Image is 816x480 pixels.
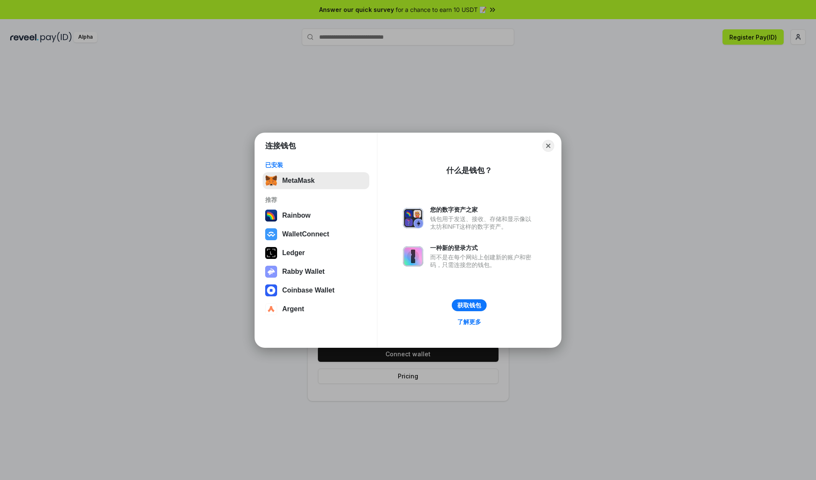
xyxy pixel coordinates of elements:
[265,303,277,315] img: svg+xml,%3Csvg%20width%3D%2228%22%20height%3D%2228%22%20viewBox%3D%220%200%2028%2028%22%20fill%3D...
[265,228,277,240] img: svg+xml,%3Csvg%20width%3D%2228%22%20height%3D%2228%22%20viewBox%3D%220%200%2028%2028%22%20fill%3D...
[265,175,277,187] img: svg+xml,%3Csvg%20fill%3D%22none%22%20height%3D%2233%22%20viewBox%3D%220%200%2035%2033%22%20width%...
[457,318,481,326] div: 了解更多
[263,263,369,280] button: Rabby Wallet
[452,316,486,327] a: 了解更多
[263,226,369,243] button: WalletConnect
[263,207,369,224] button: Rainbow
[446,165,492,176] div: 什么是钱包？
[282,268,325,276] div: Rabby Wallet
[457,301,481,309] div: 获取钱包
[263,244,369,261] button: Ledger
[265,161,367,169] div: 已安装
[282,305,304,313] div: Argent
[265,196,367,204] div: 推荐
[263,301,369,318] button: Argent
[265,210,277,222] img: svg+xml,%3Csvg%20width%3D%22120%22%20height%3D%22120%22%20viewBox%3D%220%200%20120%20120%22%20fil...
[403,208,423,228] img: svg+xml,%3Csvg%20xmlns%3D%22http%3A%2F%2Fwww.w3.org%2F2000%2Fsvg%22%20fill%3D%22none%22%20viewBox...
[452,299,487,311] button: 获取钱包
[430,253,535,269] div: 而不是在每个网站上创建新的账户和密码，只需连接您的钱包。
[263,172,369,189] button: MetaMask
[265,266,277,278] img: svg+xml,%3Csvg%20xmlns%3D%22http%3A%2F%2Fwww.w3.org%2F2000%2Fsvg%22%20fill%3D%22none%22%20viewBox...
[430,206,535,213] div: 您的数字资产之家
[265,247,277,259] img: svg+xml,%3Csvg%20xmlns%3D%22http%3A%2F%2Fwww.w3.org%2F2000%2Fsvg%22%20width%3D%2228%22%20height%3...
[542,140,554,152] button: Close
[265,141,296,151] h1: 连接钱包
[430,244,535,252] div: 一种新的登录方式
[403,246,423,267] img: svg+xml,%3Csvg%20xmlns%3D%22http%3A%2F%2Fwww.w3.org%2F2000%2Fsvg%22%20fill%3D%22none%22%20viewBox...
[282,230,329,238] div: WalletConnect
[282,177,314,185] div: MetaMask
[263,282,369,299] button: Coinbase Wallet
[282,287,334,294] div: Coinbase Wallet
[282,212,311,219] div: Rainbow
[265,284,277,296] img: svg+xml,%3Csvg%20width%3D%2228%22%20height%3D%2228%22%20viewBox%3D%220%200%2028%2028%22%20fill%3D...
[430,215,535,230] div: 钱包用于发送、接收、存储和显示像以太坊和NFT这样的数字资产。
[282,249,305,257] div: Ledger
